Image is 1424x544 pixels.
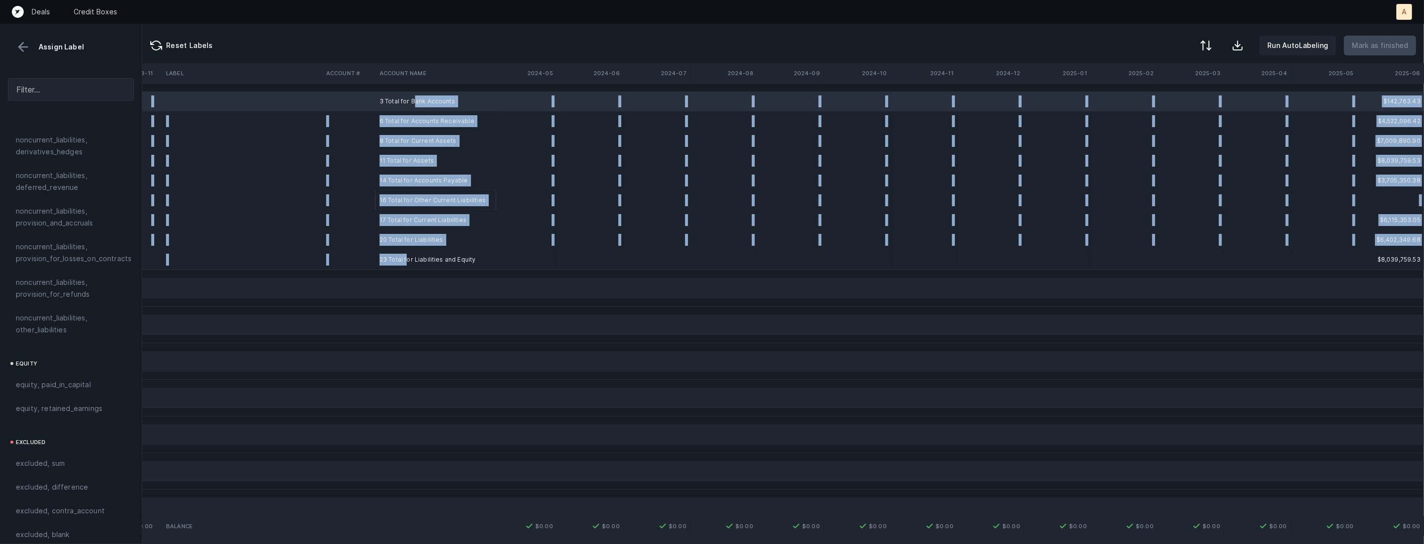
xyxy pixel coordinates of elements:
[790,520,802,532] img: 7413b82b75c0d00168ab4a076994095f.svg
[690,516,757,536] td: $0.00
[16,529,69,541] span: excluded, blank
[1391,520,1403,532] img: 7413b82b75c0d00168ab4a076994095f.svg
[1158,516,1224,536] td: $0.00
[624,63,690,83] th: 2024-07
[490,516,557,536] td: $0.00
[162,63,322,83] th: Label
[8,78,134,101] input: Filter...
[157,63,223,83] th: 2023-12
[16,505,105,517] span: excluded, contra_account
[16,481,88,493] span: excluded, difference
[1267,40,1328,51] p: Run AutoLabeling
[16,170,126,193] span: noncurrent_liabilities, deferred_revenue
[590,520,602,532] img: 7413b82b75c0d00168ab4a076994095f.svg
[557,63,624,83] th: 2024-06
[16,276,126,300] span: noncurrent_liabilities, provision_for_refunds
[16,379,91,391] span: equity, paid_in_capital
[16,403,102,414] span: equity, retained_earnings
[757,63,824,83] th: 2024-09
[657,520,669,532] img: 7413b82b75c0d00168ab4a076994095f.svg
[322,63,376,83] th: Account #
[142,36,221,55] button: Reset Labels
[376,171,496,190] td: 14 Total for Accounts Payable
[32,7,50,17] a: Deals
[376,63,496,83] th: Account Name
[376,131,496,151] td: 8 Total for Current Assets
[1324,520,1336,532] img: 7413b82b75c0d00168ab4a076994095f.svg
[1224,63,1291,83] th: 2025-04
[1352,40,1408,51] p: Mark as finished
[523,520,535,532] img: 7413b82b75c0d00168ab4a076994095f.svg
[16,134,126,158] span: noncurrent_liabilities, derivatives_hedges
[1259,36,1336,55] button: Run AutoLabeling
[1291,516,1358,536] td: $0.00
[16,312,126,336] span: noncurrent_liabilities, other_liabilities
[891,63,957,83] th: 2024-11
[1091,516,1158,536] td: $0.00
[690,63,757,83] th: 2024-08
[376,151,496,171] td: 11 Total for Assets
[924,520,936,532] img: 7413b82b75c0d00168ab4a076994095f.svg
[376,111,496,131] td: 6 Total for Accounts Receivable
[1344,36,1416,55] button: Mark as finished
[376,250,496,270] td: 23 Total for Liabilities and Equity
[1024,63,1091,83] th: 2025-01
[557,516,624,536] td: $0.00
[16,241,131,265] span: noncurrent_liabilities, provision_for_losses_on_contracts
[1158,63,1224,83] th: 2025-03
[757,516,824,536] td: $0.00
[16,457,65,469] span: excluded, sum
[1402,7,1407,17] p: A
[1257,520,1269,532] img: 7413b82b75c0d00168ab4a076994095f.svg
[16,358,37,369] span: equity
[824,516,891,536] td: $0.00
[1224,516,1291,536] td: $0.00
[624,516,690,536] td: $0.00
[74,7,117,17] a: Credit Boxes
[490,63,557,83] th: 2024-05
[376,210,496,230] td: 17 Total for Current Liabilities
[724,520,735,532] img: 7413b82b75c0d00168ab4a076994095f.svg
[824,63,891,83] th: 2024-10
[376,91,496,111] td: 3 Total for Bank Accounts
[16,436,45,448] span: excluded
[16,205,126,229] span: noncurrent_liabilities, provision_and_accruals
[957,63,1024,83] th: 2024-12
[1124,520,1136,532] img: 7413b82b75c0d00168ab4a076994095f.svg
[857,520,869,532] img: 7413b82b75c0d00168ab4a076994095f.svg
[991,520,1002,532] img: 7413b82b75c0d00168ab4a076994095f.svg
[1191,520,1203,532] img: 7413b82b75c0d00168ab4a076994095f.svg
[1291,63,1358,83] th: 2025-05
[1091,63,1158,83] th: 2025-02
[1396,4,1412,20] button: A
[162,516,322,536] td: Balance
[157,516,223,536] td: $0.00
[891,516,957,536] td: $0.00
[1024,516,1091,536] td: $0.00
[957,516,1024,536] td: $0.00
[8,40,134,54] div: Assign Label
[376,190,496,210] td: 16 Total for Other Current Liabilities
[376,230,496,250] td: 20 Total for Liabilities
[1057,520,1069,532] img: 7413b82b75c0d00168ab4a076994095f.svg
